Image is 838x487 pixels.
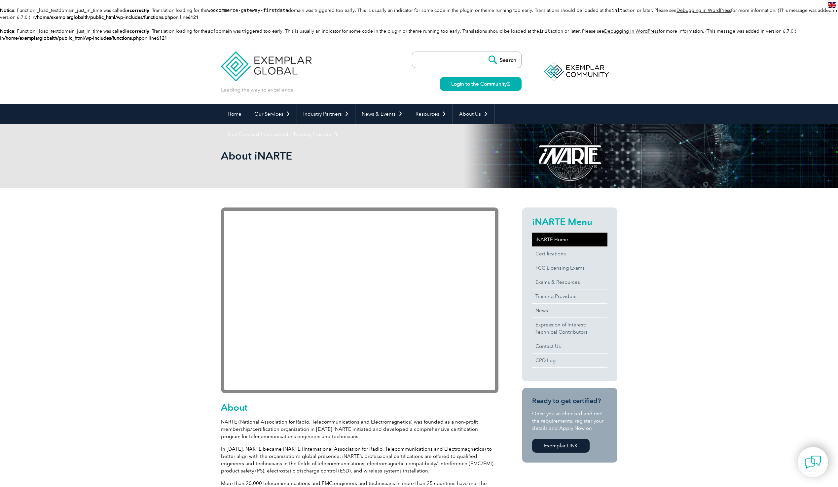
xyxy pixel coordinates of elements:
p: In [DATE], NARTE became iNARTE (International Association for Radio, Telecommunications and Elect... [221,445,498,474]
a: Login to the Community [440,77,522,91]
h2: About iNARTE [221,151,498,161]
a: News [532,304,607,318]
b: 6121 [157,35,167,41]
a: Training Providers [532,289,607,303]
code: init [539,28,550,34]
a: News & Events [355,104,409,124]
a: Contact Us [532,339,607,353]
p: Leading the way to excellence [221,86,293,94]
a: Home [221,104,248,124]
strong: incorrectly [125,8,149,13]
h2: About [221,402,498,413]
img: en [828,2,836,8]
img: contact-chat.png [805,454,821,470]
input: Search [485,52,521,68]
h3: Ready to get certified? [532,397,607,405]
code: acf [207,28,216,34]
code: init [611,8,623,13]
p: Once you’ve checked and met the requirements, register your details and Apply Now on [532,410,607,432]
a: About Us [453,104,494,124]
h2: iNARTE Menu [532,216,607,227]
a: iNARTE Home [532,233,607,246]
a: Resources [409,104,453,124]
iframe: YouTube video player [221,207,498,393]
a: Certifications [532,247,607,261]
a: Our Services [248,104,297,124]
p: NARTE (National Association for Radio, Telecommunications and Electromagnetics) was founded as a ... [221,418,498,440]
a: Debugging in WordPress [676,8,731,13]
a: Debugging in WordPress [604,28,659,34]
b: /home/exemplarglobalth/public_html/wp-includes/functions.php [4,35,142,41]
img: Exemplar Global [221,42,312,81]
a: CPD Log [532,354,607,367]
b: /home/exemplarglobalth/public_html/wp-includes/functions.php [35,15,173,20]
code: woocommerce-gateway-firstdata [207,8,288,13]
a: Expression of Interest:Technical Contributors [532,318,607,339]
a: FCC Licensing Exams [532,261,607,275]
a: Exams & Resources [532,275,607,289]
b: 6121 [188,15,199,20]
strong: incorrectly [125,28,149,34]
a: Exemplar LINK [532,439,590,453]
a: Find Certified Professional / Training Provider [221,124,345,145]
img: open_square.png [507,82,510,86]
a: Industry Partners [297,104,355,124]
